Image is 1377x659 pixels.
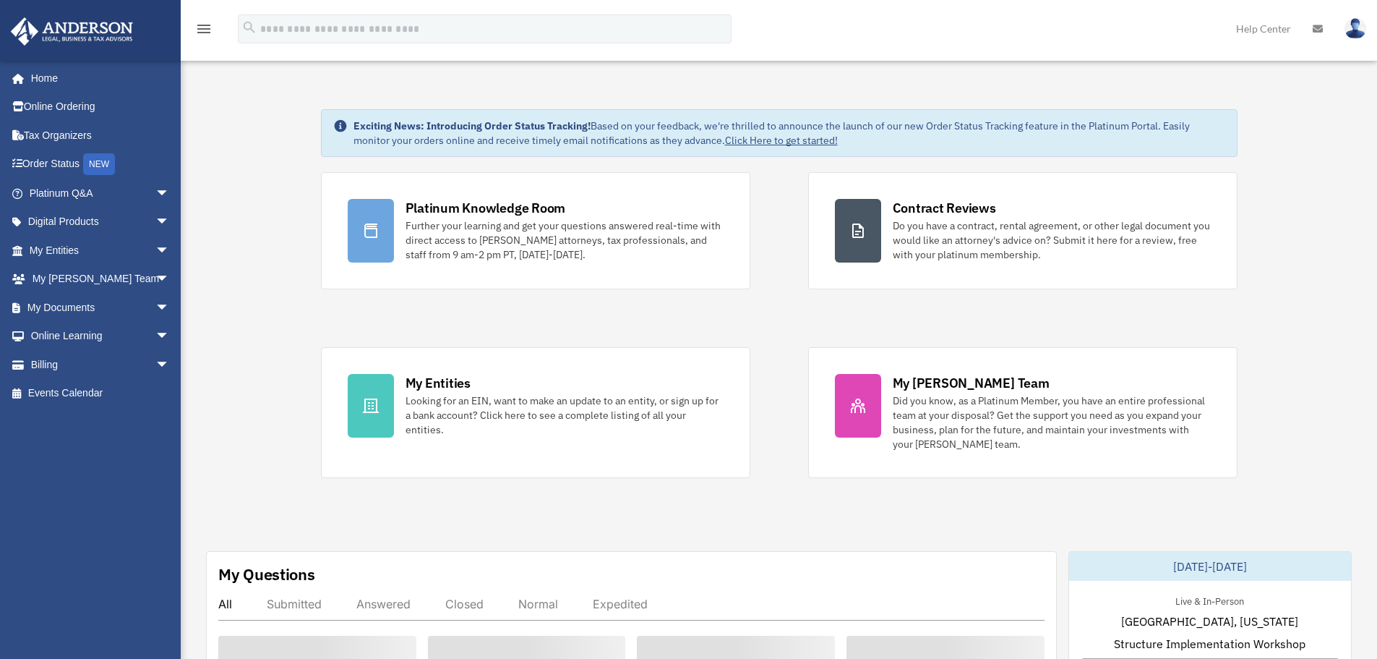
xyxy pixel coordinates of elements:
div: Based on your feedback, we're thrilled to announce the launch of our new Order Status Tracking fe... [353,119,1225,148]
a: Events Calendar [10,379,192,408]
div: All [218,597,232,611]
a: Order StatusNEW [10,150,192,179]
img: Anderson Advisors Platinum Portal [7,17,137,46]
div: Normal [518,597,558,611]
div: Do you have a contract, rental agreement, or other legal document you would like an attorney's ad... [893,218,1211,262]
span: arrow_drop_down [155,265,184,294]
div: Further your learning and get your questions answered real-time with direct access to [PERSON_NAM... [406,218,724,262]
span: Structure Implementation Workshop [1114,635,1305,652]
a: Home [10,64,184,93]
a: My Documentsarrow_drop_down [10,293,192,322]
a: Platinum Knowledge Room Further your learning and get your questions answered real-time with dire... [321,172,750,289]
div: My [PERSON_NAME] Team [893,374,1050,392]
span: arrow_drop_down [155,322,184,352]
div: My Questions [218,564,315,585]
div: My Entities [406,374,471,392]
a: My [PERSON_NAME] Team Did you know, as a Platinum Member, you have an entire professional team at... [808,347,1237,478]
span: arrow_drop_down [155,350,184,380]
a: Click Here to get started! [725,134,838,147]
div: Answered [356,597,411,611]
a: Online Learningarrow_drop_down [10,322,192,351]
div: Looking for an EIN, want to make an update to an entity, or sign up for a bank account? Click her... [406,394,724,437]
div: Contract Reviews [893,199,996,217]
span: arrow_drop_down [155,293,184,323]
a: Tax Organizers [10,121,192,150]
a: My Entities Looking for an EIN, want to make an update to an entity, or sign up for a bank accoun... [321,347,750,478]
strong: Exciting News: Introducing Order Status Tracking! [353,119,591,132]
i: search [241,20,257,35]
span: arrow_drop_down [155,236,184,265]
div: Did you know, as a Platinum Member, you have an entire professional team at your disposal? Get th... [893,394,1211,451]
a: My [PERSON_NAME] Teamarrow_drop_down [10,265,192,294]
div: NEW [83,153,115,175]
a: Digital Productsarrow_drop_down [10,208,192,237]
span: arrow_drop_down [155,208,184,237]
i: menu [195,20,213,38]
a: menu [195,25,213,38]
a: Contract Reviews Do you have a contract, rental agreement, or other legal document you would like... [808,172,1237,289]
div: Submitted [267,597,322,611]
span: [GEOGRAPHIC_DATA], [US_STATE] [1121,613,1298,630]
img: User Pic [1344,18,1366,39]
div: Live & In-Person [1164,592,1256,608]
a: Billingarrow_drop_down [10,350,192,379]
a: Platinum Q&Aarrow_drop_down [10,179,192,208]
div: [DATE]-[DATE] [1069,552,1351,581]
div: Expedited [593,597,648,611]
div: Closed [445,597,484,611]
span: arrow_drop_down [155,179,184,208]
a: Online Ordering [10,93,192,122]
a: My Entitiesarrow_drop_down [10,236,192,265]
div: Platinum Knowledge Room [406,199,566,217]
